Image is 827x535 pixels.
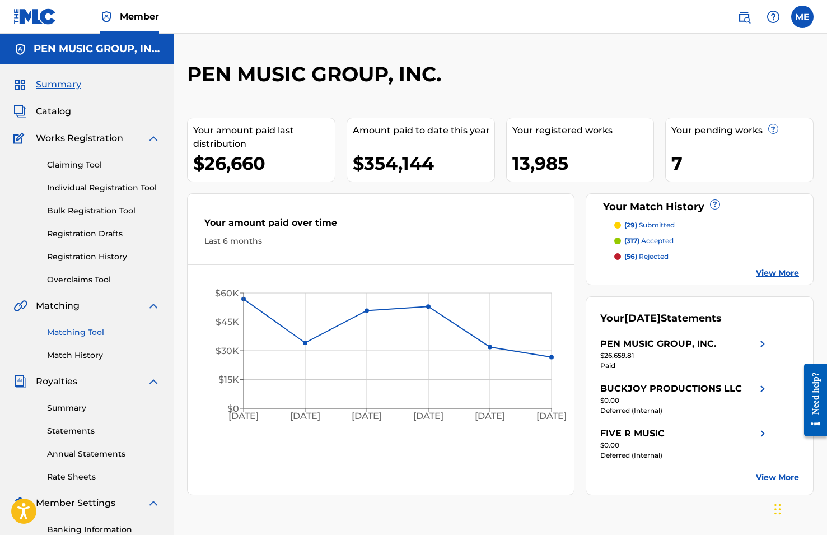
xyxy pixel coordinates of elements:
img: Accounts [13,43,27,56]
h2: PEN MUSIC GROUP, INC. [187,62,447,87]
span: Member Settings [36,496,115,510]
img: right chevron icon [756,382,769,396]
img: expand [147,299,160,313]
span: Matching [36,299,80,313]
span: Royalties [36,375,77,388]
div: $354,144 [353,151,494,176]
div: Last 6 months [204,235,557,247]
a: Claiming Tool [47,159,160,171]
div: Deferred (Internal) [600,450,769,460]
img: search [737,10,751,24]
a: Match History [47,350,160,361]
div: Amount paid to date this year [353,124,494,137]
a: SummarySummary [13,78,81,91]
div: Help [762,6,784,28]
a: View More [756,267,799,279]
div: User Menu [791,6,814,28]
tspan: $0 [227,403,239,414]
span: ? [769,124,778,133]
img: right chevron icon [756,337,769,351]
div: Your pending works [671,124,813,137]
iframe: Resource Center [796,354,827,446]
a: Annual Statements [47,448,160,460]
img: right chevron icon [756,427,769,440]
a: (317) accepted [614,236,799,246]
span: (29) [624,221,637,229]
a: PEN MUSIC GROUP, INC.right chevron icon$26,659.81Paid [600,337,769,371]
span: Member [120,10,159,23]
img: expand [147,375,160,388]
img: help [767,10,780,24]
div: Your Match History [600,199,799,215]
span: Catalog [36,105,71,118]
div: PEN MUSIC GROUP, INC. [600,337,716,351]
a: Overclaims Tool [47,274,160,286]
div: $0.00 [600,440,769,450]
div: Your registered works [512,124,654,137]
p: rejected [624,252,669,262]
h5: PEN MUSIC GROUP, INC. [34,43,160,55]
img: MLC Logo [13,8,57,25]
tspan: $15K [218,374,239,385]
a: BUCKJOY PRODUCTIONS LLCright chevron icon$0.00Deferred (Internal) [600,382,769,416]
a: Public Search [733,6,755,28]
div: Your amount paid last distribution [193,124,335,151]
tspan: [DATE] [413,411,443,421]
div: FIVE R MUSIC [600,427,665,440]
tspan: $60K [215,288,239,299]
span: Works Registration [36,132,123,145]
img: expand [147,496,160,510]
a: View More [756,472,799,483]
img: Royalties [13,375,27,388]
div: Paid [600,361,769,371]
img: Catalog [13,105,27,118]
a: (29) submitted [614,220,799,230]
a: Matching Tool [47,327,160,338]
p: accepted [624,236,674,246]
span: Summary [36,78,81,91]
span: (317) [624,236,639,245]
tspan: [DATE] [290,411,320,421]
a: Rate Sheets [47,471,160,483]
a: Bulk Registration Tool [47,205,160,217]
span: ? [711,200,719,209]
div: Your amount paid over time [204,216,557,235]
tspan: [DATE] [475,411,505,421]
img: Member Settings [13,496,27,510]
img: Summary [13,78,27,91]
div: 7 [671,151,813,176]
iframe: Chat Widget [771,481,827,535]
img: Matching [13,299,27,313]
img: expand [147,132,160,145]
a: Registration Drafts [47,228,160,240]
div: Your Statements [600,311,722,326]
div: 13,985 [512,151,654,176]
span: [DATE] [624,312,661,324]
a: (56) rejected [614,252,799,262]
div: Deferred (Internal) [600,406,769,416]
a: Registration History [47,251,160,263]
tspan: [DATE] [228,411,259,421]
tspan: [DATE] [536,411,567,421]
tspan: [DATE] [352,411,382,421]
tspan: $45K [216,317,239,327]
a: FIVE R MUSICright chevron icon$0.00Deferred (Internal) [600,427,769,460]
span: (56) [624,252,637,260]
div: $26,660 [193,151,335,176]
div: Drag [774,492,781,526]
a: Individual Registration Tool [47,182,160,194]
img: Works Registration [13,132,28,145]
img: Top Rightsholder [100,10,113,24]
div: $0.00 [600,396,769,406]
a: Summary [47,402,160,414]
a: CatalogCatalog [13,105,71,118]
div: BUCKJOY PRODUCTIONS LLC [600,382,742,396]
tspan: $30K [216,346,239,356]
div: $26,659.81 [600,351,769,361]
p: submitted [624,220,675,230]
a: Statements [47,425,160,437]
